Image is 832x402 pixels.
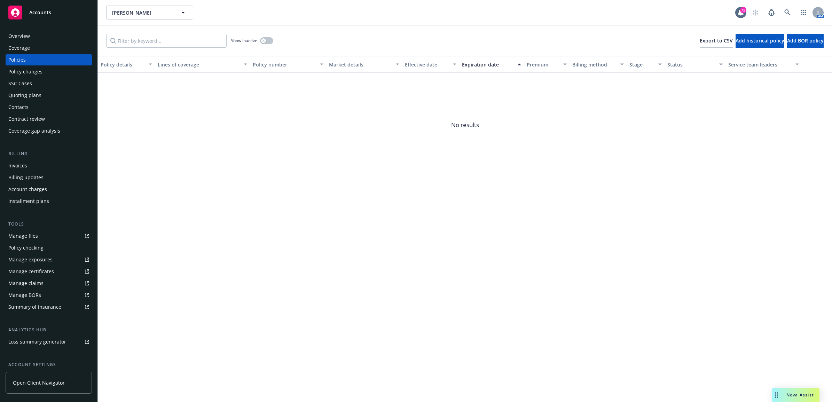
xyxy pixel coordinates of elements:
a: Summary of insurance [6,301,92,313]
span: Show inactive [231,38,257,44]
button: Market details [326,56,402,73]
a: Policy changes [6,66,92,77]
div: Summary of insurance [8,301,61,313]
div: Analytics hub [6,326,92,333]
a: Account charges [6,184,92,195]
a: Quoting plans [6,90,92,101]
div: Manage BORs [8,290,41,301]
span: Open Client Navigator [13,379,65,386]
button: Stage [627,56,665,73]
div: Coverage gap analysis [8,125,60,136]
div: Loss summary generator [8,336,66,347]
div: Policy checking [8,242,44,253]
a: Policies [6,54,92,65]
div: Service team leaders [728,61,791,68]
div: Effective date [405,61,449,68]
a: Contract review [6,113,92,125]
div: Tools [6,221,92,228]
div: Invoices [8,160,27,171]
div: Account charges [8,184,47,195]
a: Manage claims [6,278,92,289]
span: Accounts [29,10,51,15]
a: Installment plans [6,196,92,207]
div: Market details [329,61,392,68]
button: Policy details [98,56,155,73]
span: Export to CSV [700,37,733,44]
div: Stage [629,61,654,68]
button: Status [665,56,725,73]
button: Effective date [402,56,459,73]
div: Billing updates [8,172,44,183]
div: Quoting plans [8,90,41,101]
button: Add historical policy [736,34,784,48]
button: Export to CSV [700,34,733,48]
div: SSC Cases [8,78,32,89]
div: Manage claims [8,278,44,289]
button: [PERSON_NAME] [106,6,193,19]
div: Contacts [8,102,29,113]
a: Policy checking [6,242,92,253]
a: Coverage [6,42,92,54]
div: Manage files [8,230,38,242]
span: Add BOR policy [787,37,824,44]
a: Manage BORs [6,290,92,301]
a: Loss summary generator [6,336,92,347]
button: Premium [524,56,570,73]
button: Lines of coverage [155,56,250,73]
div: Premium [527,61,559,68]
button: Policy number [250,56,326,73]
a: Start snowing [748,6,762,19]
div: Installment plans [8,196,49,207]
a: Billing updates [6,172,92,183]
div: Coverage [8,42,30,54]
div: Policy changes [8,66,42,77]
div: Manage exposures [8,254,53,265]
div: Contract review [8,113,45,125]
div: Billing method [572,61,616,68]
a: Manage certificates [6,266,92,277]
a: Manage files [6,230,92,242]
button: Service team leaders [725,56,802,73]
a: SSC Cases [6,78,92,89]
span: [PERSON_NAME] [112,9,172,16]
div: Policy number [253,61,316,68]
a: Switch app [796,6,810,19]
a: Report a Bug [764,6,778,19]
span: Nova Assist [786,392,814,398]
span: No results [98,73,832,177]
input: Filter by keyword... [106,34,227,48]
div: Account settings [6,361,92,368]
button: Expiration date [459,56,524,73]
span: Add historical policy [736,37,784,44]
div: Billing [6,150,92,157]
a: Search [780,6,794,19]
div: Status [667,61,715,68]
div: Drag to move [772,388,781,402]
a: Coverage gap analysis [6,125,92,136]
div: Policy details [101,61,144,68]
a: Contacts [6,102,92,113]
div: Lines of coverage [158,61,240,68]
a: Manage exposures [6,254,92,265]
div: Policies [8,54,26,65]
button: Nova Assist [772,388,819,402]
div: 72 [740,7,746,13]
a: Accounts [6,3,92,22]
div: Manage certificates [8,266,54,277]
a: Invoices [6,160,92,171]
div: Overview [8,31,30,42]
div: Expiration date [462,61,513,68]
button: Billing method [570,56,627,73]
a: Overview [6,31,92,42]
button: Add BOR policy [787,34,824,48]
